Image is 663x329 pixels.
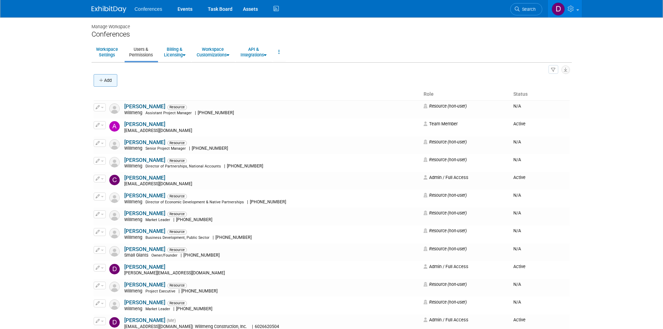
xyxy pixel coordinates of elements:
[124,199,144,204] span: Willmeng
[124,175,165,181] a: [PERSON_NAME]
[94,74,117,87] button: Add
[247,199,248,204] span: |
[167,283,187,288] span: Resource
[167,229,187,234] span: Resource
[520,7,536,12] span: Search
[124,289,144,293] span: Willmeng
[192,324,193,329] span: |
[196,110,236,115] span: [PHONE_NUMBER]
[124,181,419,187] div: [EMAIL_ADDRESS][DOMAIN_NAME]
[424,228,467,233] span: Resource (non-user)
[145,307,170,311] span: Market Leader
[124,228,165,234] a: [PERSON_NAME]
[109,299,120,310] img: Resource
[224,164,225,169] span: |
[109,103,120,114] img: Resource
[109,210,120,221] img: Resource
[124,146,144,151] span: Willmeng
[124,217,144,222] span: Willmeng
[145,164,221,169] span: Director of Partnerships, National Accounts
[424,282,467,287] span: Resource (non-user)
[424,264,468,269] span: Admin / Full Access
[424,103,467,109] span: Resource (non-user)
[124,253,150,258] span: Small Giants
[145,146,186,151] span: Senior Project Manager
[424,121,458,126] span: Team Member
[167,105,187,110] span: Resource
[513,282,521,287] span: N/A
[424,210,467,216] span: Resource (non-user)
[109,282,120,292] img: Resource
[180,289,220,293] span: [PHONE_NUMBER]
[189,146,190,151] span: |
[92,30,572,39] div: Conferences
[167,141,187,146] span: Resource
[424,317,468,322] span: Admin / Full Access
[109,246,120,257] img: Resource
[424,299,467,305] span: Resource (non-user)
[124,164,144,169] span: Willmeng
[173,306,174,311] span: |
[92,6,126,13] img: ExhibitDay
[109,317,120,328] img: Diane Arabia
[167,301,187,306] span: Resource
[92,44,123,61] a: WorkspaceSettings
[109,193,120,203] img: Resource
[167,158,187,163] span: Resource
[513,157,521,162] span: N/A
[167,194,187,199] span: Resource
[151,253,177,258] span: Owner/Founder
[424,193,467,198] span: Resource (non-user)
[513,193,521,198] span: N/A
[109,157,120,167] img: Resource
[109,139,120,150] img: Resource
[195,110,196,115] span: |
[145,218,170,222] span: Market Leader
[159,44,190,61] a: Billing &Licensing
[248,199,288,204] span: [PHONE_NUMBER]
[125,44,157,61] a: Users &Permissions
[135,6,162,12] span: Conferences
[510,3,542,15] a: Search
[124,282,165,288] a: [PERSON_NAME]
[174,217,214,222] span: [PHONE_NUMBER]
[513,103,521,109] span: N/A
[424,157,467,162] span: Resource (non-user)
[236,44,271,61] a: API &Integrations
[145,111,192,115] span: Assistant Project Manager
[167,248,187,252] span: Resource
[252,324,253,329] span: |
[124,103,165,110] a: [PERSON_NAME]
[181,253,182,258] span: |
[124,264,165,270] a: [PERSON_NAME]
[173,217,174,222] span: |
[513,317,526,322] span: Active
[109,175,120,185] img: Charlize Crowe
[424,175,468,180] span: Admin / Full Access
[109,264,120,274] img: Danielle Feroleto
[513,210,521,216] span: N/A
[193,324,249,329] span: Willmeng Construction, Inc.
[145,200,244,204] span: Director of Economic Development & Native Partnerships
[92,17,572,30] div: Manage Workspace
[124,246,165,252] a: [PERSON_NAME]
[190,146,230,151] span: [PHONE_NUMBER]
[124,128,419,134] div: [EMAIL_ADDRESS][DOMAIN_NAME]
[513,139,521,144] span: N/A
[124,110,144,115] span: Willmeng
[124,210,165,217] a: [PERSON_NAME]
[513,121,526,126] span: Active
[182,253,222,258] span: [PHONE_NUMBER]
[253,324,281,329] span: 6026620504
[109,228,120,238] img: Resource
[145,235,210,240] span: Business Development, Public Sector
[179,289,180,293] span: |
[174,306,214,311] span: [PHONE_NUMBER]
[124,139,165,146] a: [PERSON_NAME]
[513,246,521,251] span: N/A
[124,121,165,127] a: [PERSON_NAME]
[124,157,165,163] a: [PERSON_NAME]
[513,175,526,180] span: Active
[124,306,144,311] span: Willmeng
[225,164,265,169] span: [PHONE_NUMBER]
